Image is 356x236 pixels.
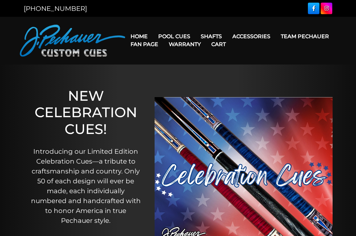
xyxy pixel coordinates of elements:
[163,36,206,53] a: Warranty
[125,36,163,53] a: Fan Page
[24,5,87,13] a: [PHONE_NUMBER]
[195,28,227,45] a: Shafts
[30,146,141,225] p: Introducing our Limited Edition Celebration Cues—a tribute to craftsmanship and country. Only 50 ...
[206,36,231,53] a: Cart
[20,25,125,57] img: Pechauer Custom Cues
[227,28,276,45] a: Accessories
[30,88,141,137] h1: NEW CELEBRATION CUES!
[276,28,334,45] a: Team Pechauer
[125,28,153,45] a: Home
[153,28,195,45] a: Pool Cues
